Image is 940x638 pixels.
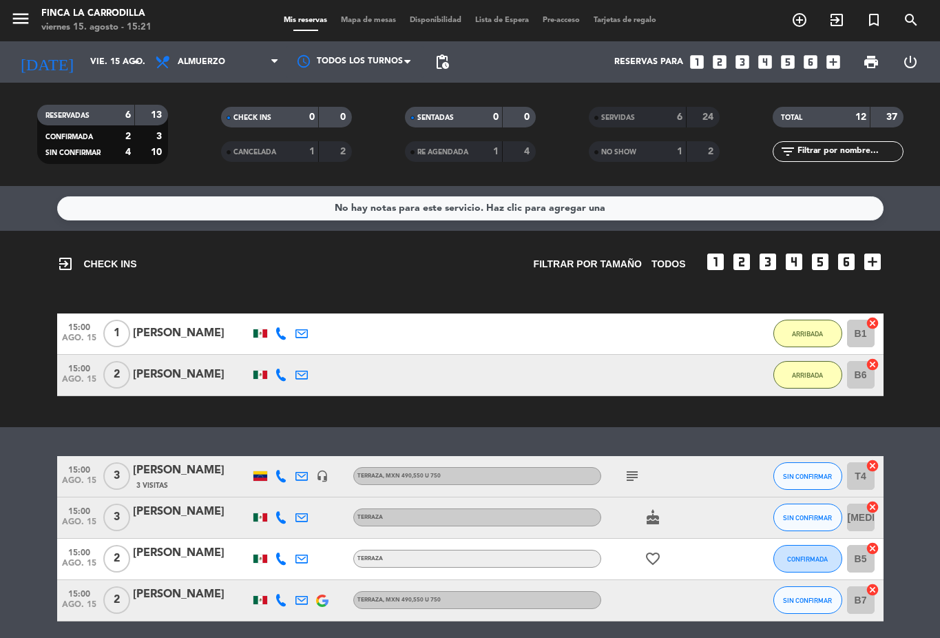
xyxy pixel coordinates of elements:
[787,555,828,563] span: CONFIRMADA
[41,21,152,34] div: viernes 15. agosto - 15:21
[524,147,532,156] strong: 4
[434,54,450,70] span: pending_actions
[791,12,808,28] i: add_circle_outline
[103,545,130,573] span: 2
[493,112,499,122] strong: 0
[403,17,468,24] span: Disponibilidad
[45,134,93,141] span: CONFIRMADA
[62,600,96,616] span: ago. 15
[151,147,165,157] strong: 10
[357,556,383,562] span: Terraza
[704,251,727,273] i: looks_one
[783,514,832,522] span: SIN CONFIRMAR
[711,53,729,71] i: looks_two
[10,47,83,77] i: [DATE]
[125,110,131,120] strong: 6
[62,476,96,492] span: ago. 15
[309,112,315,122] strong: 0
[866,500,879,514] i: cancel
[757,251,779,273] i: looks_3
[357,473,441,479] span: Terraza
[62,333,96,349] span: ago. 15
[781,114,802,121] span: TOTAL
[417,149,468,156] span: RE AGENDADA
[536,17,587,24] span: Pre-acceso
[62,360,96,375] span: 15:00
[866,12,882,28] i: turned_in_not
[62,585,96,601] span: 15:00
[866,542,879,555] i: cancel
[773,545,842,573] button: CONFIRMADA
[340,112,348,122] strong: 0
[233,149,276,156] span: CANCELADA
[128,54,145,70] i: arrow_drop_down
[62,461,96,477] span: 15:00
[903,12,919,28] i: search
[861,251,884,273] i: add_box
[779,53,797,71] i: looks_5
[45,112,90,119] span: RESERVADAS
[133,366,250,384] div: [PERSON_NAME]
[809,251,831,273] i: looks_5
[103,361,130,389] span: 2
[57,256,137,272] span: CHECK INS
[792,330,823,338] span: ARRIBADA
[863,54,879,70] span: print
[866,316,879,330] i: cancel
[136,480,168,491] span: 3 Visitas
[133,586,250,604] div: [PERSON_NAME]
[133,462,250,480] div: [PERSON_NAME]
[45,150,101,156] span: SIN CONFIRMAR
[125,132,131,141] strong: 2
[340,147,348,156] strong: 2
[890,41,930,83] div: LOG OUT
[62,517,96,533] span: ago. 15
[156,132,165,141] strong: 3
[828,12,845,28] i: exit_to_app
[733,53,751,71] i: looks_3
[645,550,661,567] i: favorite_border
[773,462,842,490] button: SIN CONFIRMAR
[103,586,130,614] span: 2
[62,502,96,518] span: 15:00
[57,256,74,272] i: exit_to_app
[677,112,682,122] strong: 6
[802,53,819,71] i: looks_6
[783,473,832,480] span: SIN CONFIRMAR
[773,504,842,531] button: SIN CONFIRMAR
[702,112,716,122] strong: 24
[796,144,903,159] input: Filtrar por nombre...
[624,468,640,484] i: subject
[151,110,165,120] strong: 13
[316,595,328,607] img: google-logo.png
[233,114,271,121] span: CHECK INS
[773,361,842,389] button: ARRIBADA
[866,583,879,597] i: cancel
[103,462,130,490] span: 3
[10,8,31,29] i: menu
[62,318,96,334] span: 15:00
[902,54,919,70] i: power_settings_new
[783,251,805,273] i: looks_4
[41,7,152,21] div: Finca la Carrodilla
[835,251,857,273] i: looks_6
[383,473,441,479] span: , MXN 490,550 u 750
[614,57,683,67] span: Reservas para
[780,143,796,160] i: filter_list
[309,147,315,156] strong: 1
[357,515,383,520] span: Terraza
[688,53,706,71] i: looks_one
[178,57,225,67] span: Almuerzo
[601,114,635,121] span: SERVIDAS
[334,17,403,24] span: Mapa de mesas
[783,597,832,604] span: SIN CONFIRMAR
[62,544,96,559] span: 15:00
[651,256,686,272] span: TODOS
[524,112,532,122] strong: 0
[493,147,499,156] strong: 1
[125,147,131,157] strong: 4
[792,371,823,379] span: ARRIBADA
[357,597,441,603] span: Terraza
[316,470,328,482] i: headset_mic
[756,53,774,71] i: looks_4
